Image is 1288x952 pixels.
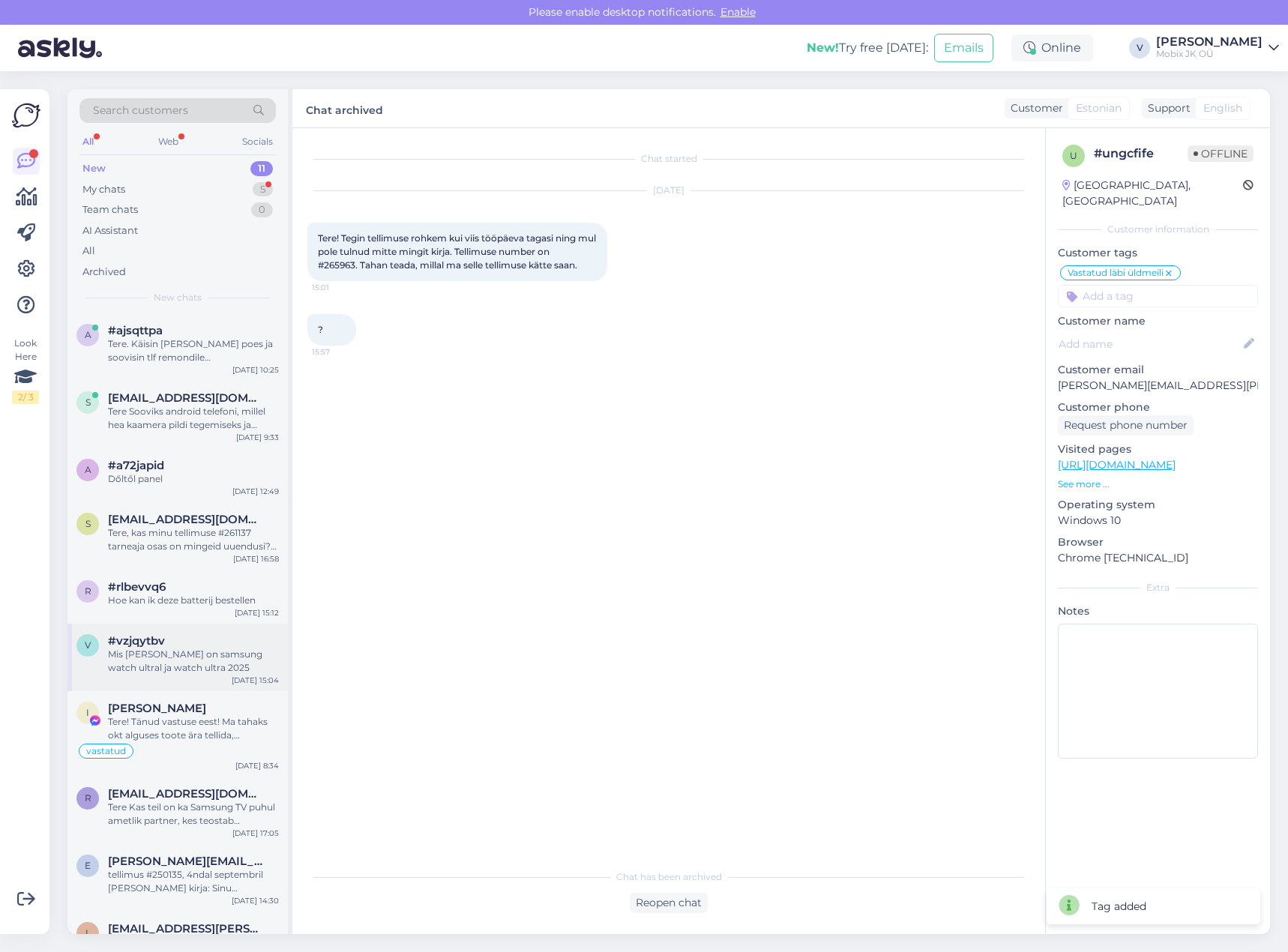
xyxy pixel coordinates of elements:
div: Extra [1058,581,1258,594]
div: Tere Sooviks android telefoni, millel hea kaamera pildi tegemiseks ja ennekõike helistamiseks. Ka... [108,405,279,432]
p: Visited pages [1058,442,1258,457]
span: los.santos.del.sol@gmail.com [108,922,264,936]
div: New [82,161,106,176]
div: 2 / 3 [12,391,39,404]
p: [PERSON_NAME][EMAIL_ADDRESS][PERSON_NAME][DOMAIN_NAME] [1058,378,1258,394]
p: Windows 10 [1058,513,1258,528]
div: Tere, kas minu tellimuse #261137 tarneaja osas on mingeid uuendusi? [PERSON_NAME] sai esitatud 12... [108,526,279,553]
span: s [85,518,91,529]
div: [PERSON_NAME] [1156,36,1263,48]
span: New chats [154,291,202,304]
input: Add a tag [1058,285,1258,307]
div: Dőltől panel [108,472,279,486]
input: Add name [1059,336,1241,352]
span: Enable [716,5,760,19]
label: Chat archived [306,98,383,118]
span: sirje.siilik@gmail.com [108,391,264,405]
div: [DATE] 17:05 [232,828,279,839]
div: [DATE] 14:30 [232,895,279,906]
div: Look Here [12,337,39,404]
div: All [82,244,95,259]
div: Reopen chat [630,893,708,913]
div: V [1129,37,1150,58]
span: e [85,860,91,871]
span: #a72japid [108,459,164,472]
span: Ingrid Mänd [108,702,206,715]
span: l [85,927,91,939]
button: Emails [934,34,993,62]
p: Chrome [TECHNICAL_ID] [1058,550,1258,566]
span: vastatud [86,747,126,756]
p: Customer phone [1058,400,1258,415]
span: 15:57 [312,346,368,358]
p: Customer name [1058,313,1258,329]
div: [GEOGRAPHIC_DATA], [GEOGRAPHIC_DATA] [1062,178,1243,209]
span: English [1203,100,1242,116]
div: Support [1142,100,1191,116]
span: r [85,585,91,597]
div: Tere. Käisin [PERSON_NAME] poes ja soovisin tlf remondile hinnapakkumist. Pidite meilile saatma, ... [108,337,279,364]
p: Notes [1058,603,1258,619]
div: [DATE] [307,184,1030,197]
span: Vastatud läbi üldmeili [1068,268,1164,277]
div: Archived [82,265,126,280]
img: Askly Logo [12,101,40,130]
span: ? [318,324,323,335]
span: #ajsqttpa [108,324,163,337]
div: Hoe kan ik deze batterij bestellen [108,594,279,607]
div: 11 [250,161,273,176]
span: v [85,639,91,651]
p: Browser [1058,534,1258,550]
span: a [85,464,91,475]
div: [DATE] 16:58 [233,553,279,564]
div: All [79,132,97,151]
span: Chat has been archived [616,870,722,884]
div: Mis [PERSON_NAME] on samsung watch ultral ja watch ultra 2025 [108,648,279,675]
span: u [1070,150,1077,161]
span: edvin.arendaja@gmail.com [108,855,264,868]
span: Estonian [1076,100,1122,116]
div: Tere! Tänud vastuse eest! Ma tahaks okt alguses toote ära tellida, [PERSON_NAME] huvitatud koostö... [108,715,279,742]
span: s [85,397,91,408]
div: Customer information [1058,223,1258,236]
div: Online [1011,34,1093,61]
span: a [85,329,91,340]
div: [DATE] 15:12 [235,607,279,618]
span: 15:01 [312,282,368,293]
div: tellimus #250135, 4ndal septembril [PERSON_NAME] kirja: Sinu tellimusele on lisatud märkus: Tere!... [108,868,279,895]
div: Socials [239,132,276,151]
div: Team chats [82,202,138,217]
p: Customer tags [1058,245,1258,261]
div: Tag added [1092,899,1146,915]
div: Request phone number [1058,415,1194,436]
b: New! [807,40,839,55]
div: Web [155,132,181,151]
div: [DATE] 9:33 [236,432,279,443]
span: #rlbevvq6 [108,580,166,594]
div: My chats [82,182,125,197]
span: sofipavljonkova@gmail.com [108,513,264,526]
div: # ungcfife [1094,145,1188,163]
p: Operating system [1058,497,1258,513]
div: [DATE] 10:25 [232,364,279,376]
div: Try free [DATE]: [807,39,928,57]
div: 5 [253,182,273,197]
div: Customer [1005,100,1063,116]
div: [DATE] 15:04 [232,675,279,686]
span: Offline [1188,145,1254,162]
div: [DATE] 8:34 [235,760,279,771]
span: #vzjqytbv [108,634,165,648]
span: Tere! Tegin tellimuse rohkem kui viis tööpäeva tagasi ning mul pole tulnud mitte mingit kirja. Te... [318,232,598,271]
div: [DATE] 12:49 [232,486,279,497]
div: Mobix JK OÜ [1156,48,1263,60]
p: Customer email [1058,362,1258,378]
div: AI Assistant [82,223,138,238]
div: Tere Kas teil on ka Samsung TV puhul ametlik partner, kes teostab garantiitöid? [108,801,279,828]
span: I [86,707,89,718]
a: [URL][DOMAIN_NAME] [1058,458,1176,472]
div: Chat started [307,152,1030,166]
div: 0 [251,202,273,217]
p: See more ... [1058,477,1258,491]
span: raido.pajusi@gmail.com [108,787,264,801]
a: [PERSON_NAME]Mobix JK OÜ [1156,36,1279,60]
